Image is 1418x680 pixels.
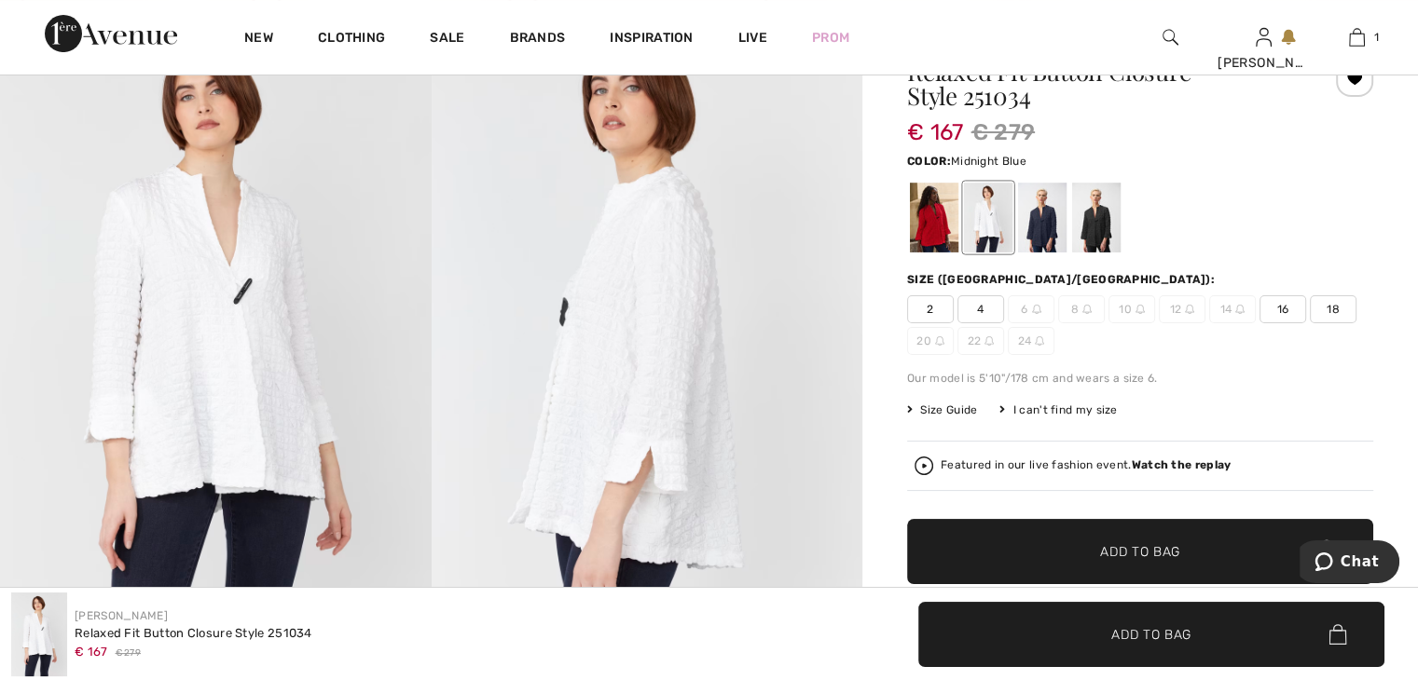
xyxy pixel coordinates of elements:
img: ring-m.svg [1185,305,1194,314]
img: My Bag [1349,26,1365,48]
a: Clothing [318,30,385,49]
span: Midnight Blue [951,155,1026,168]
span: Add to Bag [1100,542,1180,562]
span: € 279 [971,116,1036,149]
img: Relaxed Fit Button Closure Style 251034 [11,592,67,676]
span: Add to Bag [1111,624,1191,644]
img: Bag.svg [1329,624,1346,645]
img: ring-m.svg [1032,305,1041,314]
a: Sale [430,30,464,49]
a: Live [738,28,767,48]
span: Size Guide [907,401,977,418]
button: Add to Bag [907,519,1373,584]
div: Our model is 5'10"/178 cm and wears a size 6. [907,370,1373,387]
a: Sign In [1256,28,1272,46]
span: € 167 [907,101,964,145]
div: Midnight Blue [1018,183,1067,252]
span: 10 [1108,295,1155,323]
iframe: Opens a widget where you can chat to one of our agents [1300,540,1399,587]
span: € 167 [75,645,108,659]
span: 24 [1008,327,1054,355]
span: 4 [957,295,1004,323]
strong: Watch the replay [1132,458,1232,471]
a: New [244,30,273,49]
img: ring-m.svg [1082,305,1092,314]
span: 6 [1008,295,1054,323]
img: 1ère Avenue [45,15,177,52]
span: 14 [1209,295,1256,323]
span: 18 [1310,295,1356,323]
span: 8 [1058,295,1105,323]
span: 20 [907,327,954,355]
img: ring-m.svg [1035,336,1044,346]
a: Brands [510,30,566,49]
button: Add to Bag [918,602,1384,667]
img: search the website [1163,26,1178,48]
div: Black [1072,183,1121,252]
span: 1 [1374,29,1379,46]
a: 1 [1311,26,1402,48]
span: 12 [1159,295,1205,323]
img: ring-m.svg [935,336,944,346]
span: 22 [957,327,1004,355]
div: Relaxed Fit Button Closure Style 251034 [75,624,312,643]
img: Watch the replay [915,456,933,475]
div: [PERSON_NAME] [1218,53,1309,73]
img: Relaxed Fit Button Closure Style 251034. 2 [432,13,863,660]
div: Featured in our live fashion event. [941,459,1231,471]
span: Color: [907,155,951,168]
div: Radiant red [910,183,958,252]
span: 16 [1260,295,1306,323]
div: I can't find my size [999,401,1117,418]
img: ring-m.svg [984,336,994,346]
img: ring-m.svg [1235,305,1245,314]
span: Inspiration [610,30,693,49]
a: Prom [812,28,849,48]
a: [PERSON_NAME] [75,609,168,622]
span: 2 [907,295,954,323]
span: € 279 [116,646,142,660]
img: ring-m.svg [1136,305,1145,314]
div: Vanilla 30 [964,183,1012,252]
h1: Relaxed Fit Button Closure Style 251034 [907,60,1296,108]
img: My Info [1256,26,1272,48]
div: Size ([GEOGRAPHIC_DATA]/[GEOGRAPHIC_DATA]): [907,271,1218,288]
